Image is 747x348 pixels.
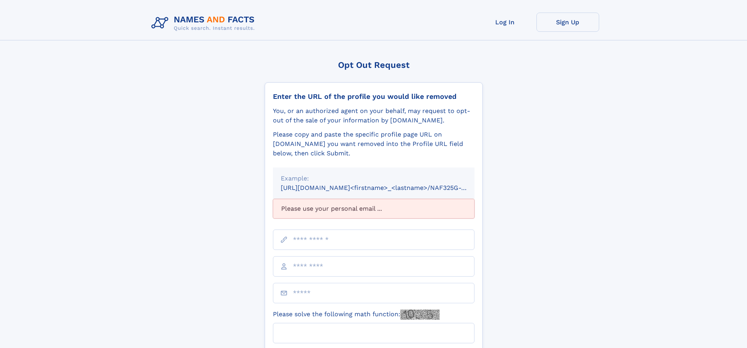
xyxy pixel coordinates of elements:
div: Enter the URL of the profile you would like removed [273,92,474,101]
label: Please solve the following math function: [273,310,440,320]
div: Example: [281,174,467,183]
div: You, or an authorized agent on your behalf, may request to opt-out of the sale of your informatio... [273,106,474,125]
img: Logo Names and Facts [148,13,261,34]
small: [URL][DOMAIN_NAME]<firstname>_<lastname>/NAF325G-xxxxxxxx [281,184,489,191]
div: Please use your personal email ... [273,199,474,219]
div: Please copy and paste the specific profile page URL on [DOMAIN_NAME] you want removed into the Pr... [273,130,474,158]
a: Sign Up [536,13,599,32]
div: Opt Out Request [265,60,483,70]
a: Log In [474,13,536,32]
